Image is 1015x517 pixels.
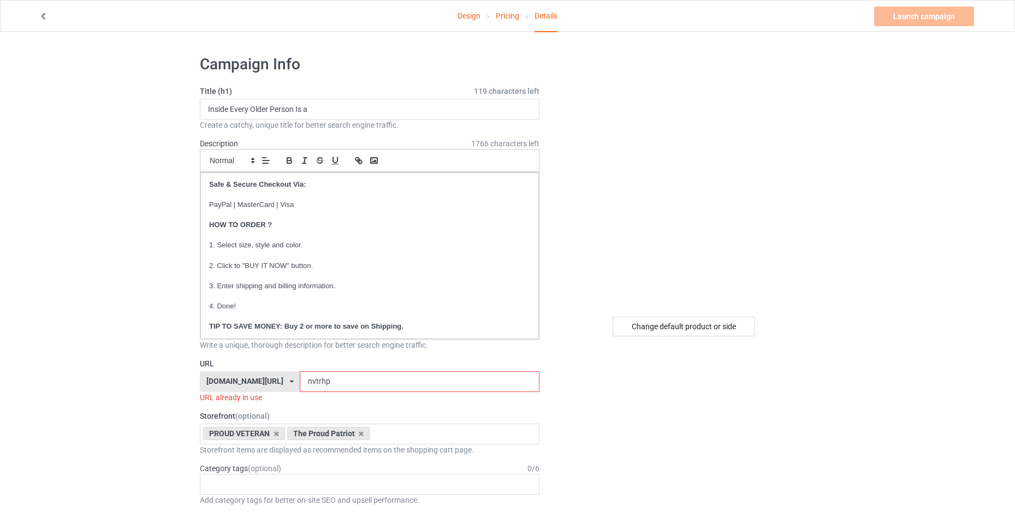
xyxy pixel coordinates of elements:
strong: Safe & Secure Checkout Via: [209,180,306,188]
span: 119 characters left [474,86,539,97]
div: The Proud Patriot [287,427,370,440]
span: 1766 characters left [471,138,539,149]
span: (optional) [235,412,270,420]
div: Write a unique, thorough description for better search engine traffic. [200,340,539,350]
div: Change default product or side [613,317,755,336]
div: URL already in use [200,392,539,403]
strong: HOW TO ORDER ? [209,221,272,229]
p: PayPal | MasterCard | Visa [209,200,530,210]
p: 2. Click to "BUY IT NOW" button. [209,261,530,271]
div: Details [535,1,557,32]
a: Design [458,1,480,31]
div: [DOMAIN_NAME][URL] [206,377,283,385]
div: 0 / 6 [527,463,539,474]
label: Title (h1) [200,86,539,97]
label: Storefront [200,411,539,421]
p: 3. Enter shipping and billing information. [209,281,530,292]
a: Pricing [496,1,519,31]
span: (optional) [248,464,281,473]
div: Storefront items are displayed as recommended items on the shopping cart page. [200,444,539,455]
label: Category tags [200,463,281,474]
p: 1. Select size, style and color. [209,240,530,251]
p: 4. Done! [209,301,530,312]
div: Add category tags for better on-site SEO and upsell performance. [200,495,539,506]
div: PROUD VETERAN [203,427,285,440]
label: URL [200,358,539,369]
h1: Campaign Info [200,55,539,74]
div: Create a catchy, unique title for better search engine traffic. [200,120,539,130]
label: Description [200,139,238,148]
strong: TIP TO SAVE MONEY: Buy 2 or more to save on Shipping. [209,322,403,330]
